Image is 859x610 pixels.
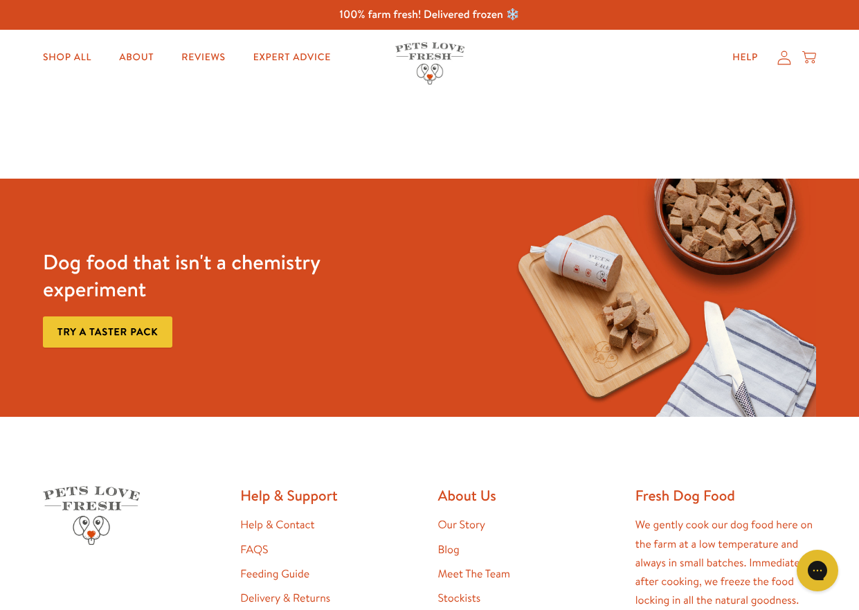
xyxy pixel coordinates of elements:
[635,516,816,610] p: We gently cook our dog food here on the farm at a low temperature and always in small batches. Im...
[240,486,421,505] h2: Help & Support
[437,486,618,505] h2: About Us
[500,179,816,417] img: Fussy
[395,42,464,84] img: Pets Love Fresh
[240,517,314,532] a: Help & Contact
[43,486,140,545] img: Pets Love Fresh
[437,517,485,532] a: Our Story
[108,44,165,71] a: About
[170,44,236,71] a: Reviews
[437,591,480,606] a: Stockists
[43,316,172,348] a: Try a taster pack
[721,44,769,71] a: Help
[790,545,845,596] iframe: Gorgias live chat messenger
[43,249,359,303] h3: Dog food that isn't a chemistry experiment
[242,44,342,71] a: Expert Advice
[437,566,509,582] a: Meet The Team
[240,542,268,557] a: FAQS
[240,566,309,582] a: Feeding Guide
[32,44,102,71] a: Shop All
[635,486,816,505] h2: Fresh Dog Food
[437,542,459,557] a: Blog
[240,591,330,606] a: Delivery & Returns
